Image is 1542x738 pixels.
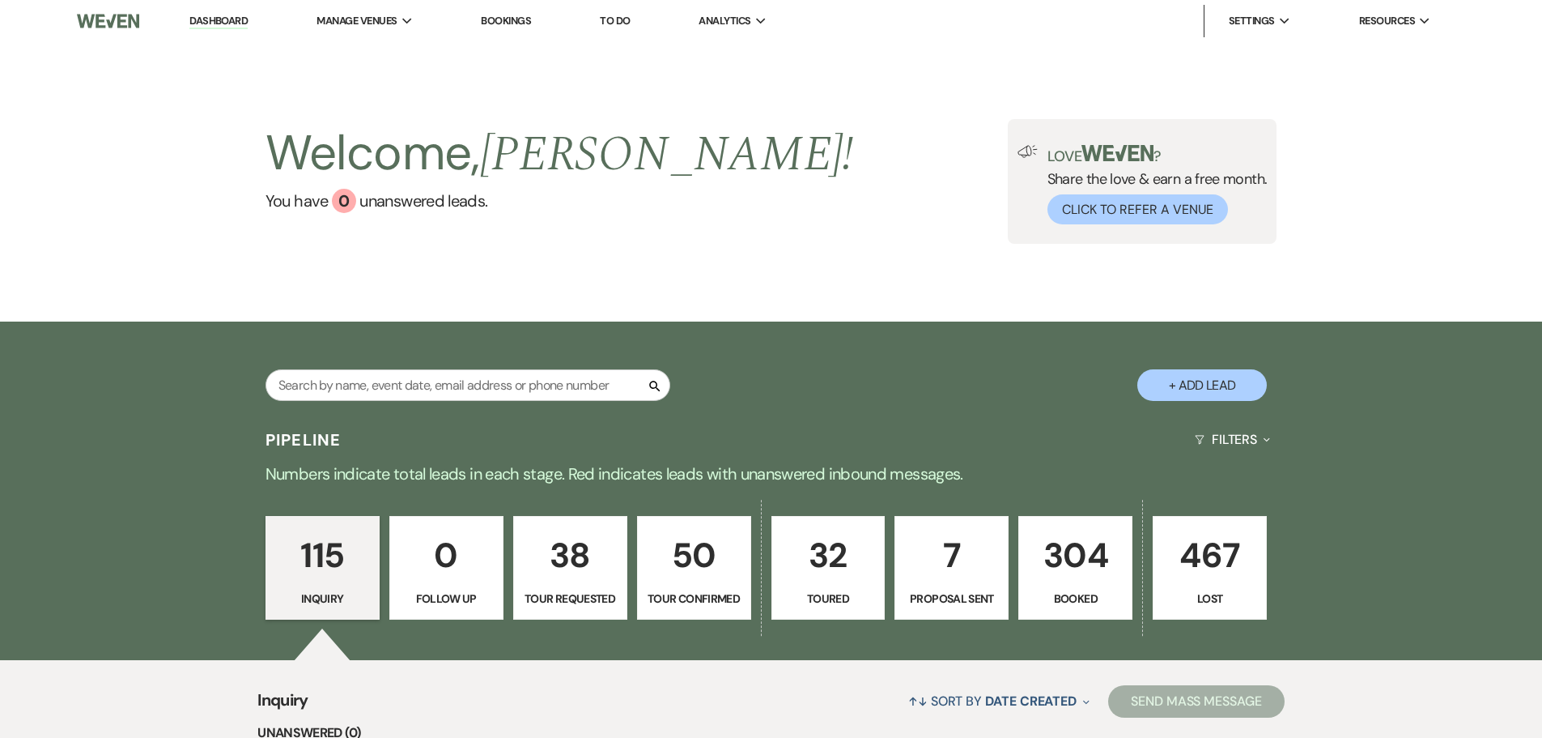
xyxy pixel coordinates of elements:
[265,369,670,401] input: Search by name, event date, email address or phone number
[1029,528,1122,582] p: 304
[1029,590,1122,608] p: Booked
[265,429,342,451] h3: Pipeline
[1038,145,1268,224] div: Share the love & earn a free month.
[481,14,531,28] a: Bookings
[257,688,308,723] span: Inquiry
[1047,194,1228,224] button: Click to Refer a Venue
[648,590,741,608] p: Tour Confirmed
[524,528,617,582] p: 38
[1229,13,1275,29] span: Settings
[189,461,1354,487] p: Numbers indicate total leads in each stage. Red indicates leads with unanswered inbound messages.
[908,693,928,710] span: ↑↓
[637,516,751,620] a: 50Tour Confirmed
[1047,145,1268,164] p: Love ?
[513,516,627,620] a: 38Tour Requested
[265,516,380,620] a: 115Inquiry
[1163,590,1256,608] p: Lost
[782,590,875,608] p: Toured
[276,528,369,582] p: 115
[265,119,854,189] h2: Welcome,
[1108,685,1285,718] button: Send Mass Message
[1081,145,1153,161] img: weven-logo-green.svg
[1137,369,1267,401] button: + Add Lead
[699,13,750,29] span: Analytics
[77,4,138,38] img: Weven Logo
[1018,516,1132,620] a: 304Booked
[1188,418,1277,461] button: Filters
[316,13,397,29] span: Manage Venues
[389,516,503,620] a: 0Follow Up
[189,14,248,29] a: Dashboard
[600,14,630,28] a: To Do
[400,528,493,582] p: 0
[905,528,998,582] p: 7
[902,680,1096,723] button: Sort By Date Created
[276,590,369,608] p: Inquiry
[1153,516,1267,620] a: 467Lost
[1359,13,1415,29] span: Resources
[265,189,854,213] a: You have 0 unanswered leads.
[894,516,1009,620] a: 7Proposal Sent
[1163,528,1256,582] p: 467
[400,590,493,608] p: Follow Up
[1017,145,1038,158] img: loud-speaker-illustration.svg
[782,528,875,582] p: 32
[332,189,356,213] div: 0
[771,516,886,620] a: 32Toured
[648,528,741,582] p: 50
[905,590,998,608] p: Proposal Sent
[524,590,617,608] p: Tour Requested
[985,693,1077,710] span: Date Created
[480,117,854,192] span: [PERSON_NAME] !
